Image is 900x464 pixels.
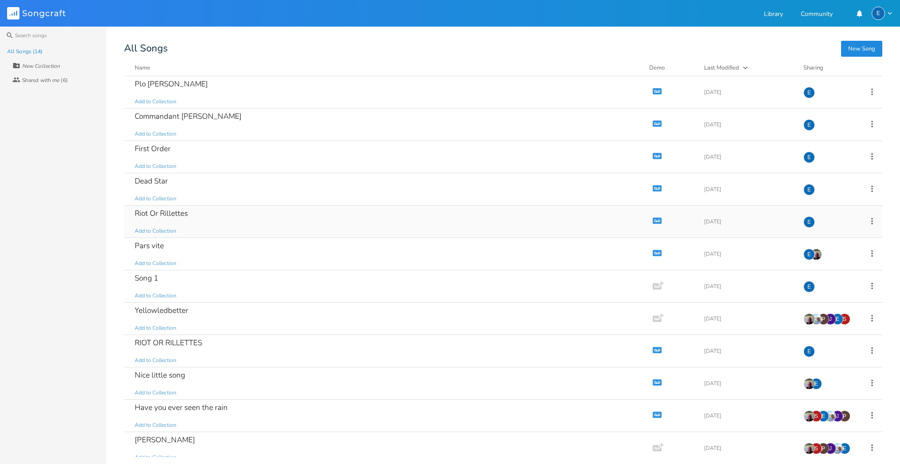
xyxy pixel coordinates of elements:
[135,227,176,235] span: Add to Collection
[825,443,836,454] div: Jo
[704,348,793,354] div: [DATE]
[803,119,815,131] div: emmanuel.grasset
[841,41,882,57] button: New Song
[22,63,60,69] div: New Collection
[803,443,815,454] img: Keith Dalton
[135,339,202,347] div: RIOT OR RILLETTES
[135,421,176,429] span: Add to Collection
[704,64,739,72] div: Last Modified
[704,381,793,386] div: [DATE]
[803,249,815,260] div: emmanuel.grasset
[803,346,815,357] div: emmanuel.grasset
[704,219,793,224] div: [DATE]
[135,371,185,379] div: Nice little song
[803,63,857,72] div: Sharing
[810,313,822,325] img: Johnny Bühler
[135,454,176,461] span: Add to Collection
[704,445,793,451] div: [DATE]
[135,307,188,314] div: Yellowledbetter
[135,130,176,138] span: Add to Collection
[803,184,815,195] div: emmanuel.grasset
[135,292,176,300] span: Add to Collection
[704,122,793,127] div: [DATE]
[704,251,793,257] div: [DATE]
[135,63,639,72] button: Name
[135,64,150,72] div: Name
[124,44,882,53] div: All Songs
[803,87,815,98] div: emmanuel.grasset
[872,7,893,20] button: E
[135,98,176,105] span: Add to Collection
[135,80,208,88] div: Plo [PERSON_NAME]
[7,49,43,54] div: All Songs (14)
[839,410,850,422] img: Pierre-Antoine Zufferey
[832,410,843,422] div: Jo
[839,313,850,325] div: sean.alari
[704,187,793,192] div: [DATE]
[803,281,815,292] div: emmanuel.grasset
[135,113,242,120] div: Commandant [PERSON_NAME]
[825,410,836,422] img: Johnny Bühler
[818,410,829,422] div: emmanuel.grasset
[803,410,815,422] img: Keith Dalton
[801,11,833,19] a: Community
[135,260,176,267] span: Add to Collection
[818,443,829,454] img: Pierre-Antoine Zufferey
[135,177,168,185] div: Dead Star
[135,404,228,411] div: Have you ever seen the rain
[803,152,815,163] div: emmanuel.grasset
[818,313,829,325] img: Pierre-Antoine Zufferey
[832,313,843,325] div: emmanuel.grasset
[135,324,176,332] span: Add to Collection
[704,413,793,418] div: [DATE]
[704,316,793,321] div: [DATE]
[135,195,176,203] span: Add to Collection
[135,436,195,444] div: [PERSON_NAME]
[135,357,176,364] span: Add to Collection
[135,145,171,152] div: First Order
[832,443,843,454] img: Johnny Bühler
[810,249,822,260] img: Keith Dalton
[135,274,158,282] div: Song 1
[810,410,822,422] div: sean.alari
[135,163,176,170] span: Add to Collection
[810,443,822,454] div: sean.alari
[825,313,836,325] div: Jo
[22,78,68,83] div: Shared with me (6)
[649,63,694,72] div: Demo
[839,443,850,454] div: emmanuel.grasset
[704,63,793,72] button: Last Modified
[810,378,822,390] div: emmanuel.grasset
[764,11,783,19] a: Library
[135,389,176,397] span: Add to Collection
[803,378,815,390] img: Keith Dalton
[135,210,188,217] div: Riot Or Rillettes
[135,242,164,250] div: Pars vite
[704,154,793,160] div: [DATE]
[803,313,815,325] img: Keith Dalton
[803,216,815,228] div: emmanuel.grasset
[704,90,793,95] div: [DATE]
[704,284,793,289] div: [DATE]
[872,7,885,20] div: emmanuel.grasset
